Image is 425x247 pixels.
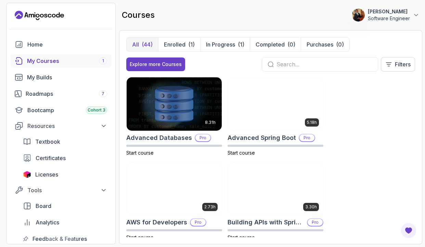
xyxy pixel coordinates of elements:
a: certificates [19,151,111,165]
p: Pro [299,134,314,141]
span: Start course [126,150,154,156]
button: Open Feedback Button [400,222,417,239]
div: My Builds [27,73,107,81]
p: Purchases [307,40,333,49]
a: board [19,199,111,213]
button: Explore more Courses [126,57,185,71]
button: Tools [11,184,111,196]
img: Advanced Spring Boot card [228,77,323,131]
span: 7 [102,91,104,96]
span: Feedback & Features [33,235,87,243]
div: Explore more Courses [130,61,182,68]
p: Filters [395,60,411,68]
button: In Progress(1) [200,38,250,51]
p: [PERSON_NAME] [368,8,410,15]
span: Start course [228,234,255,240]
a: home [11,38,111,51]
a: bootcamp [11,103,111,117]
p: Completed [256,40,285,49]
span: Analytics [36,218,59,226]
a: textbook [19,135,111,148]
div: My Courses [27,57,107,65]
button: Filters [381,57,415,71]
a: courses [11,54,111,68]
h2: courses [122,10,155,21]
button: Completed(0) [250,38,301,51]
span: Licenses [35,170,58,179]
div: (1) [238,40,244,49]
a: feedback [19,232,111,246]
button: Purchases(0) [301,38,349,51]
a: analytics [19,216,111,229]
div: Bootcamp [27,106,107,114]
h2: AWS for Developers [126,218,187,227]
div: (0) [336,40,344,49]
p: 8.31h [205,120,216,125]
p: All [132,40,139,49]
p: In Progress [206,40,235,49]
p: Pro [195,134,210,141]
div: Resources [27,122,107,130]
button: user profile image[PERSON_NAME]Software Engineer [351,8,420,22]
div: (44) [142,40,153,49]
h2: Advanced Spring Boot [228,133,296,143]
span: Certificates [36,154,66,162]
p: Pro [191,219,206,226]
span: 1 [102,58,104,64]
span: Cohort 3 [88,107,105,113]
p: Software Engineer [368,15,410,22]
a: roadmaps [11,87,111,101]
button: All(44) [127,38,158,51]
img: Advanced Databases card [127,77,222,131]
span: Start course [228,150,255,156]
p: 2.73h [204,204,216,210]
img: Building APIs with Spring Boot card [228,162,323,216]
div: Home [27,40,107,49]
div: Tools [27,186,107,194]
span: Board [36,202,51,210]
input: Search... [276,60,372,68]
a: licenses [19,168,111,181]
img: AWS for Developers card [127,162,222,216]
div: (1) [188,40,195,49]
img: jetbrains icon [23,171,31,178]
span: Textbook [35,138,60,146]
p: Enrolled [164,40,185,49]
span: Start course [126,234,154,240]
div: (0) [287,40,295,49]
a: Landing page [15,10,64,21]
button: Enrolled(1) [158,38,200,51]
p: 3.30h [305,204,317,210]
h2: Advanced Databases [126,133,192,143]
h2: Building APIs with Spring Boot [228,218,304,227]
a: builds [11,70,111,84]
p: Pro [308,219,323,226]
p: 5.18h [307,120,317,125]
button: Resources [11,120,111,132]
img: user profile image [352,9,365,22]
div: Roadmaps [26,90,107,98]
